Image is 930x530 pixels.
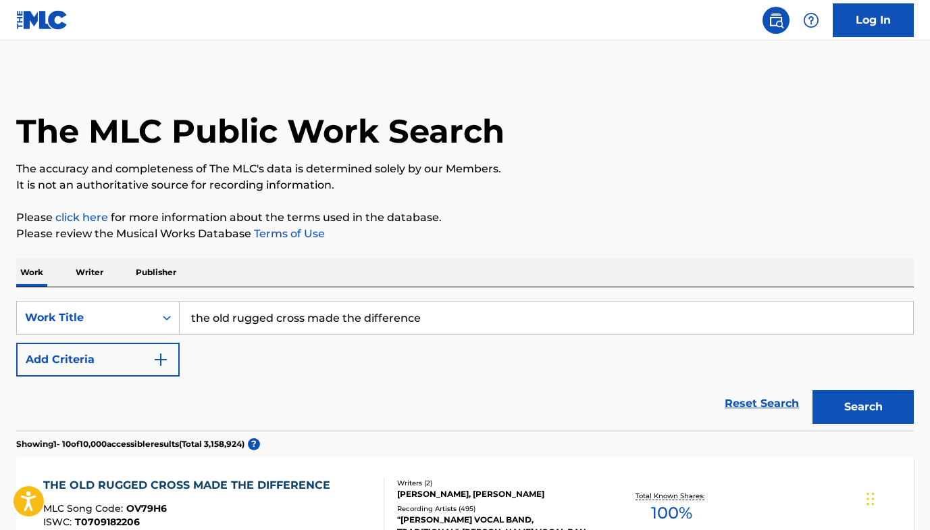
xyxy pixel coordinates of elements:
[867,479,875,519] div: Drag
[43,477,337,493] div: THE OLD RUGGED CROSS MADE THE DIFFERENCE
[397,478,598,488] div: Writers ( 2 )
[833,3,914,37] a: Log In
[397,488,598,500] div: [PERSON_NAME], [PERSON_NAME]
[718,389,806,418] a: Reset Search
[25,310,147,326] div: Work Title
[651,501,692,525] span: 100 %
[132,258,180,287] p: Publisher
[16,438,244,450] p: Showing 1 - 10 of 10,000 accessible results (Total 3,158,924 )
[812,390,914,424] button: Search
[862,465,930,530] iframe: Chat Widget
[768,12,784,28] img: search
[397,504,598,514] div: Recording Artists ( 495 )
[763,7,790,34] a: Public Search
[153,352,169,368] img: 9d2ae6d4665cec9f34b9.svg
[798,7,825,34] div: Help
[16,258,47,287] p: Work
[16,301,914,431] form: Search Form
[636,491,708,501] p: Total Known Shares:
[43,502,126,514] span: MLC Song Code :
[803,12,819,28] img: help
[251,227,325,240] a: Terms of Use
[75,516,140,528] span: T0709182206
[55,211,108,224] a: click here
[248,438,260,450] span: ?
[16,161,914,177] p: The accuracy and completeness of The MLC's data is determined solely by our Members.
[126,502,167,514] span: OV79H6
[43,516,75,528] span: ISWC :
[16,210,914,226] p: Please for more information about the terms used in the database.
[16,177,914,193] p: It is not an authoritative source for recording information.
[16,226,914,242] p: Please review the Musical Works Database
[72,258,107,287] p: Writer
[16,343,180,377] button: Add Criteria
[16,111,505,151] h1: The MLC Public Work Search
[16,10,68,30] img: MLC Logo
